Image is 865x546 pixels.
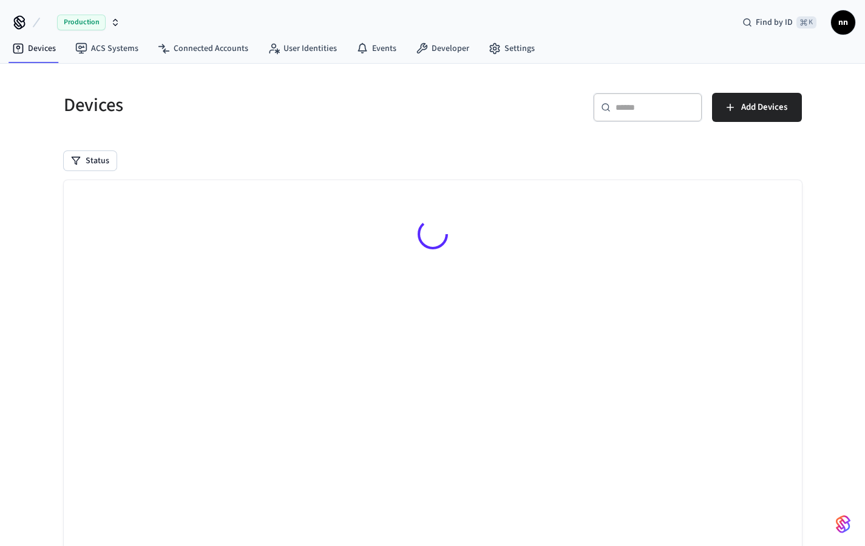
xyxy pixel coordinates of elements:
a: User Identities [258,38,347,59]
img: SeamLogoGradient.69752ec5.svg [836,514,850,534]
button: Add Devices [712,93,802,122]
a: Devices [2,38,66,59]
span: ⌘ K [796,16,816,29]
a: Settings [479,38,544,59]
a: Events [347,38,406,59]
a: Connected Accounts [148,38,258,59]
div: Find by ID⌘ K [733,12,826,33]
button: nn [831,10,855,35]
span: Add Devices [741,99,787,115]
span: nn [832,12,854,33]
span: Production [57,15,106,30]
h5: Devices [64,93,426,118]
a: Developer [406,38,479,59]
button: Status [64,151,117,170]
a: ACS Systems [66,38,148,59]
span: Find by ID [756,16,793,29]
